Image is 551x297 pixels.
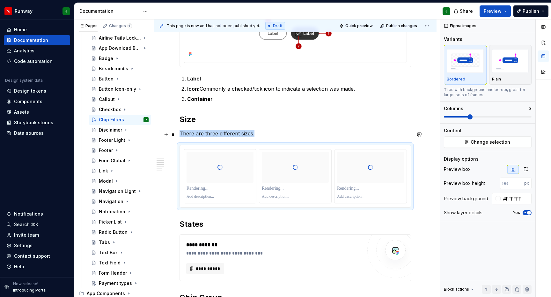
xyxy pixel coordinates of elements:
[99,280,132,286] div: Payment types
[14,263,24,270] div: Help
[89,207,151,217] a: Notification
[99,106,121,113] div: Checkbox
[15,8,33,14] div: Runway
[523,8,539,14] span: Publish
[13,288,47,293] p: Introducing Portal
[4,35,70,45] a: Documentation
[14,98,42,105] div: Components
[89,217,151,227] a: Picker List
[79,23,98,28] div: Pages
[127,23,132,28] span: 11
[99,239,110,246] div: Tabs
[444,285,475,294] div: Block actions
[1,4,73,18] button: RunwayJ
[89,84,151,94] a: Button Icon-only
[14,242,33,249] div: Settings
[99,168,108,174] div: Link
[444,136,532,148] button: Change selection
[14,109,29,115] div: Assets
[180,219,411,229] h2: States
[337,21,376,30] button: Quick preview
[89,166,151,176] a: Link
[492,77,501,82] p: Plain
[501,193,532,204] input: Auto
[99,137,125,143] div: Footer Light
[378,21,420,30] button: Publish changes
[180,130,411,137] p: There are three different sizes.
[4,56,70,66] a: Code automation
[445,9,447,14] div: J
[447,77,465,82] p: Bordered
[444,105,463,112] div: Columns
[460,8,473,14] span: Share
[444,36,462,42] div: Variants
[529,106,532,111] p: 3
[99,86,136,92] div: Button Icon-only
[14,253,50,259] div: Contact support
[14,88,46,94] div: Design tokens
[79,8,140,14] div: Documentation
[345,23,373,28] span: Quick preview
[87,290,125,297] div: App Components
[99,65,128,72] div: Breadcrumbs
[5,78,43,83] div: Design system data
[89,74,151,84] a: Button
[89,125,151,135] a: Disclaimer
[513,5,548,17] button: Publish
[13,281,38,286] p: New release!
[4,240,70,251] a: Settings
[89,247,151,258] a: Text Box
[145,117,147,123] div: J
[14,27,27,33] div: Home
[99,45,141,51] div: App Download Button
[4,118,70,128] a: Storybook stories
[99,55,113,62] div: Badge
[89,33,151,43] a: Airline Tails Lockup
[99,249,118,256] div: Text Box
[500,178,524,189] input: 96
[89,135,151,145] a: Footer Light
[187,75,201,82] strong: Label
[14,37,48,43] div: Documentation
[444,195,488,202] div: Preview background
[99,96,115,103] div: Callout
[444,127,462,134] div: Content
[187,96,213,102] strong: Container
[4,230,70,240] a: Invite team
[14,211,43,217] div: Notifications
[89,115,151,125] a: Chip FiltersJ
[99,127,122,133] div: Disclaimer
[4,46,70,56] a: Analytics
[444,180,485,187] div: Preview box height
[447,49,484,72] img: placeholder
[4,219,70,230] button: Search ⌘K
[480,5,511,17] button: Preview
[444,209,482,216] div: Show layer details
[4,86,70,96] a: Design tokens
[14,232,39,238] div: Invite team
[99,260,121,266] div: Text Field
[444,166,471,172] div: Preview box
[109,23,132,28] div: Changes
[524,181,529,186] p: px
[14,130,44,136] div: Data sources
[167,23,260,28] span: This page is new and has not been published yet.
[484,8,502,14] span: Preview
[187,85,411,93] p: Commonly a checked/tick icon to indicate a selection was made.
[386,23,417,28] span: Publish changes
[65,9,67,14] div: J
[471,139,510,145] span: Change selection
[4,251,70,261] button: Contact support
[99,270,127,276] div: Form Header
[89,186,151,196] a: Navigation Light
[4,262,70,272] button: Help
[444,87,532,97] div: Tiles with background and border, great for larger sets of frames.
[89,237,151,247] a: Tabs
[99,188,136,194] div: Navigation Light
[4,209,70,219] button: Notifications
[89,278,151,288] a: Payment types
[99,147,113,154] div: Footer
[14,119,53,126] div: Storybook stories
[513,210,520,215] label: Yes
[187,86,200,92] strong: Icon:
